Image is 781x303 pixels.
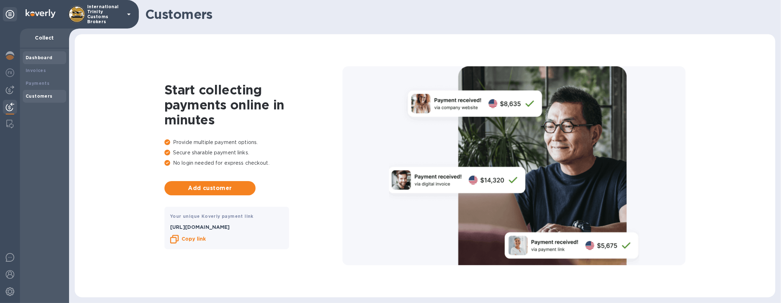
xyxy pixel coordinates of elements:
div: Unpin categories [3,7,17,21]
img: Logo [26,9,56,18]
b: Customers [26,93,53,99]
p: Secure sharable payment links. [164,149,342,156]
p: [URL][DOMAIN_NAME] [170,224,283,231]
h1: Customers [145,7,770,22]
p: Provide multiple payment options. [164,139,342,146]
b: Your unique Koverly payment link [170,214,253,219]
span: Add customer [170,184,250,192]
h1: Start collecting payments online in minutes [164,82,342,127]
b: Dashboard [26,55,53,60]
b: Invoices [26,68,46,73]
p: No login needed for express checkout. [164,159,342,167]
img: Foreign exchange [6,68,14,77]
button: Add customer [164,181,256,195]
b: Copy link [182,236,206,242]
p: Collect [26,34,63,41]
p: International Trinity Customs Brokers [87,4,123,24]
b: Payments [26,81,49,86]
